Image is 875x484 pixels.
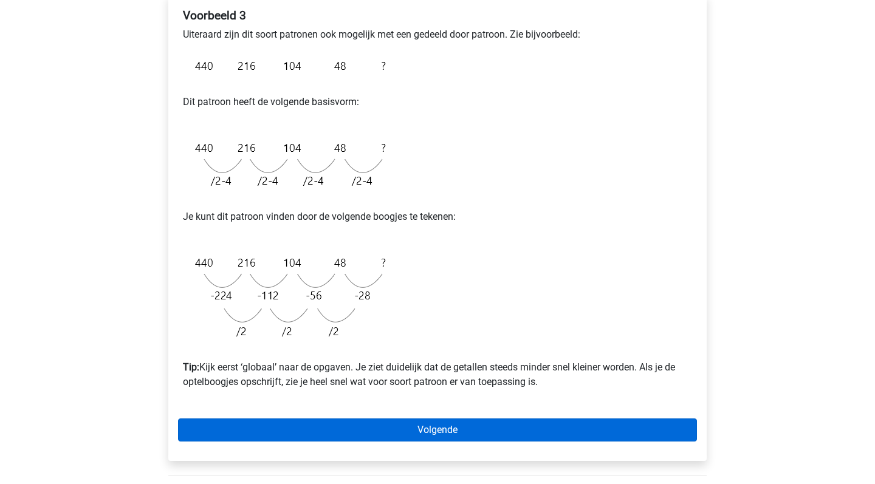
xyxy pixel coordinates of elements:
img: Exponential_Example_3_2.png [183,134,392,195]
a: Volgende [178,418,697,441]
p: Uiteraard zijn dit soort patronen ook mogelijk met een gedeeld door patroon. Zie bijvoorbeeld: [183,27,692,42]
p: Dit patroon heeft de volgende basisvorm: [183,80,692,124]
img: Exponential_Example_3_1.png [183,52,392,80]
b: Voorbeeld 3 [183,9,246,22]
img: Exponential_Example_3_3.png [183,248,392,346]
p: Kijk eerst ‘globaal’ naar de opgaven. Je ziet duidelijk dat de getallen steeds minder snel kleine... [183,346,692,389]
b: Tip: [183,361,199,373]
p: Je kunt dit patroon vinden door de volgende boogjes te tekenen: [183,195,692,239]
